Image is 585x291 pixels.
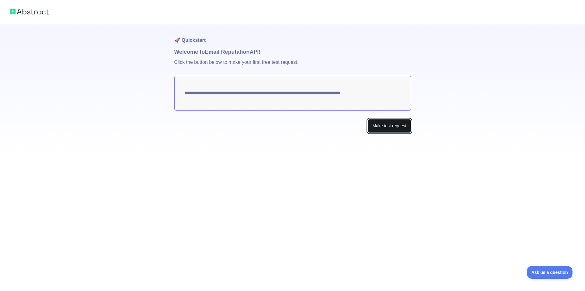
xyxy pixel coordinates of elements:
[174,56,411,76] p: Click the button below to make your first free test request.
[527,266,573,279] iframe: Toggle Customer Support
[174,48,411,56] h1: Welcome to Email Reputation API!
[10,7,49,16] img: Abstract logo
[174,24,411,48] h1: 🚀 Quickstart
[368,119,411,133] button: Make test request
